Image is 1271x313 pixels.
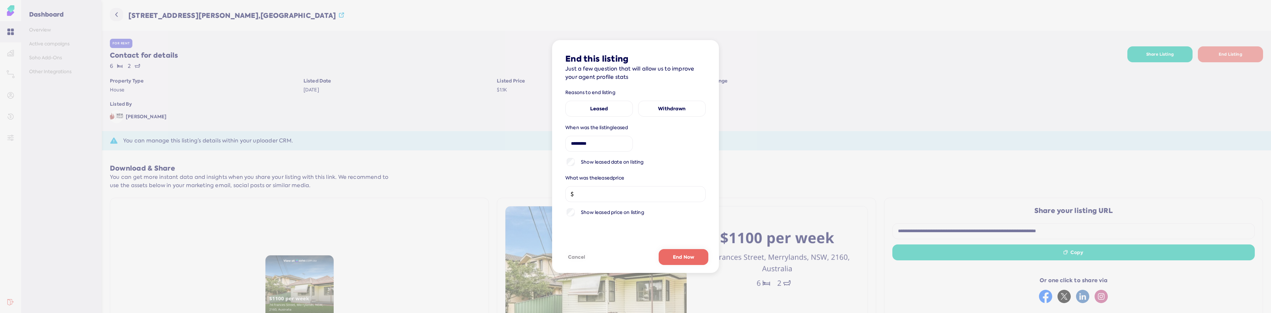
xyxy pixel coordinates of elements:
[571,190,574,197] span: $
[659,249,708,265] button: End Now
[565,65,706,81] p: Just a few question that will allow us to improve your agent profile stats
[563,249,590,265] button: Cancel
[565,101,633,117] button: Leased
[565,89,706,95] div: Reasons to end listing
[581,159,644,165] label: Show leased date on listing
[581,209,644,215] label: Show leased price on listing
[565,53,706,65] h5: End this listing
[565,175,706,181] div: What was the leased price
[565,125,706,130] div: When was the listing leased
[638,101,706,117] button: Withdrawn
